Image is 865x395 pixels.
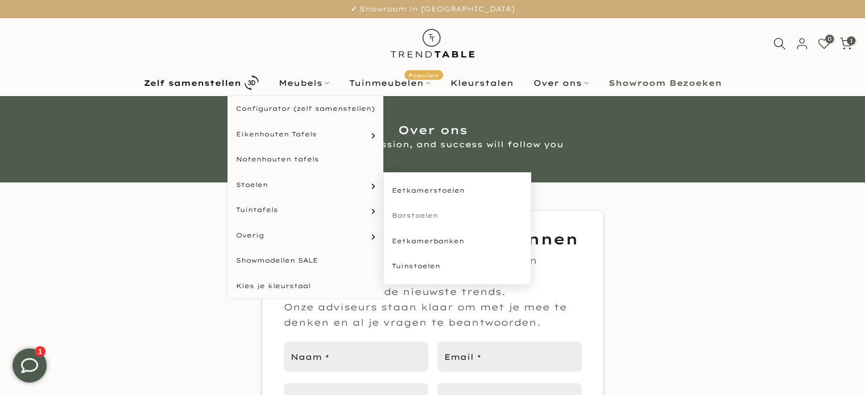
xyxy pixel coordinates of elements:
a: Stoelen [227,172,383,198]
span: 1 [847,36,855,45]
span: 0 [825,35,834,43]
a: Eetkamerbanken [383,228,531,254]
b: Showroom Bezoeken [609,79,722,87]
a: TuinmeubelenPopulair [339,76,440,90]
a: Zelf samenstellen [134,73,268,93]
iframe: toggle-frame [1,337,58,394]
a: 0 [818,38,830,50]
a: Kies je kleurstaal [227,273,383,299]
b: Zelf samenstellen [144,79,241,87]
a: Eikenhouten Tafels [227,122,383,147]
p: ✔ Showroom in [GEOGRAPHIC_DATA] [14,3,851,15]
a: Overig [227,223,383,248]
a: Showroom Bezoeken [598,76,731,90]
span: Stoelen [236,180,268,190]
a: Over ons [523,76,598,90]
a: 1 [839,38,852,50]
span: Populair [404,70,443,80]
span: Overig [236,231,264,240]
a: Barstoelen [383,203,531,228]
a: Kleurstalen [440,76,523,90]
img: trend-table [383,18,482,69]
a: Tuinstoelen [383,253,531,279]
a: Tuintafels [227,197,383,223]
p: Follow your passion, and success will follow you [220,138,646,151]
a: Showmodellen SALE [227,248,383,273]
a: Eetkamerstoelen [383,178,531,203]
span: Tuintafels [236,205,278,215]
span: Eikenhouten Tafels [236,130,317,139]
h1: Over ons [100,124,765,136]
a: Configurator (zelf samenstellen) [227,96,383,122]
a: Notenhouten tafels [227,147,383,172]
a: Meubels [268,76,339,90]
p: Onze adviseurs staan klaar om met je mee te denken en al je vragen te beantwoorden. [284,300,582,330]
